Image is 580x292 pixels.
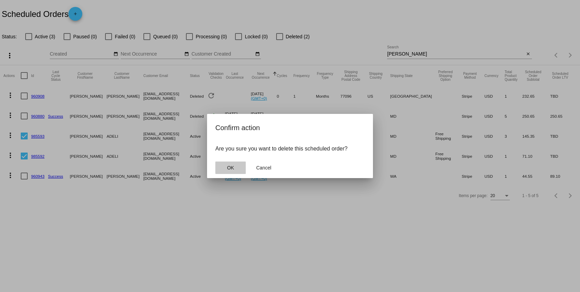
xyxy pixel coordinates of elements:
[256,165,271,171] span: Cancel
[215,162,246,174] button: Close dialog
[249,162,279,174] button: Close dialog
[215,146,365,152] p: Are you sure you want to delete this scheduled order?
[215,122,365,133] h2: Confirm action
[227,165,234,171] span: OK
